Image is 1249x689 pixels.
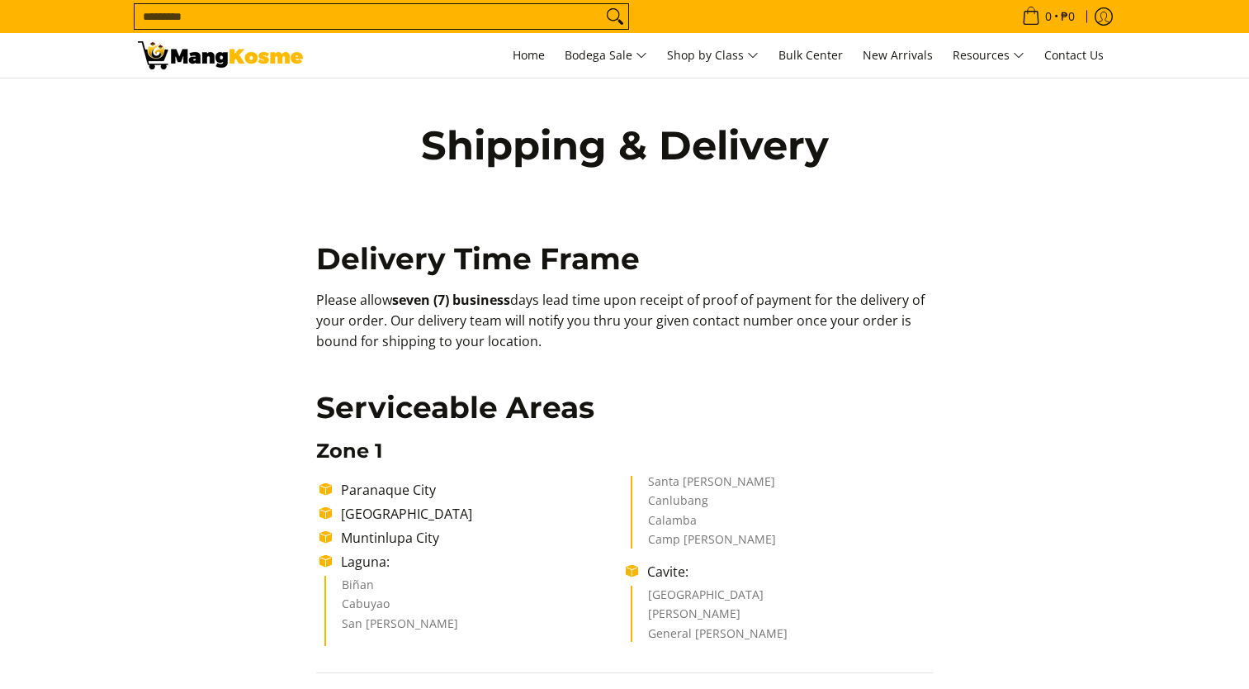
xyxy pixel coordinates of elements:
span: Contact Us [1044,47,1104,63]
li: Laguna: [333,552,626,572]
li: Muntinlupa City [333,528,626,548]
li: San [PERSON_NAME] [342,618,610,638]
button: Search [602,4,628,29]
li: Biñan [342,579,610,599]
li: Canlubang [648,495,916,515]
a: Bulk Center [770,33,851,78]
h1: Shipping & Delivery [386,121,864,170]
a: New Arrivals [854,33,941,78]
li: Cabuyao [342,598,610,618]
span: • [1017,7,1080,26]
span: ₱0 [1058,11,1077,22]
h2: Delivery Time Frame [316,240,933,278]
span: Bulk Center [778,47,843,63]
li: Calamba [648,515,916,535]
b: seven (7) business [392,291,510,309]
img: Shipping &amp; Delivery Page l Mang Kosme: Home Appliances Warehouse Sale! [138,41,303,69]
li: Camp [PERSON_NAME] [648,534,916,549]
h3: Zone 1 [316,439,933,463]
p: Please allow days lead time upon receipt of proof of payment for the delivery of your order. Our ... [316,290,933,368]
a: Home [504,33,553,78]
li: Santa [PERSON_NAME] [648,476,916,496]
span: Resources [953,45,1024,66]
a: Shop by Class [659,33,767,78]
span: Paranaque City [341,481,436,499]
li: General [PERSON_NAME] [648,628,916,643]
span: Bodega Sale [565,45,647,66]
span: New Arrivals [863,47,933,63]
span: Home [513,47,545,63]
nav: Main Menu [319,33,1112,78]
li: Cavite: [639,562,932,582]
li: [GEOGRAPHIC_DATA] [648,589,916,609]
a: Resources [944,33,1033,78]
h2: Serviceable Areas [316,389,933,426]
span: 0 [1043,11,1054,22]
a: Contact Us [1036,33,1112,78]
a: Bodega Sale [556,33,655,78]
li: [GEOGRAPHIC_DATA] [333,504,626,524]
span: Shop by Class [667,45,759,66]
li: [PERSON_NAME] [648,608,916,628]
